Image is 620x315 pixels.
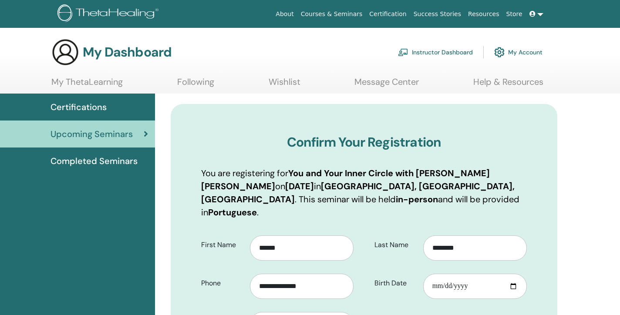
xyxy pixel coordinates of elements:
b: [GEOGRAPHIC_DATA], [GEOGRAPHIC_DATA], [GEOGRAPHIC_DATA] [201,181,515,205]
a: Wishlist [269,77,300,94]
a: Resources [465,6,503,22]
b: [DATE] [285,181,314,192]
a: Certification [366,6,410,22]
span: Certifications [51,101,107,114]
h3: My Dashboard [83,44,172,60]
a: My Account [494,43,542,62]
a: Help & Resources [473,77,543,94]
a: My ThetaLearning [51,77,123,94]
a: Following [177,77,214,94]
label: Phone [195,275,250,292]
b: You and Your Inner Circle with [PERSON_NAME] [PERSON_NAME] [201,168,490,192]
label: Last Name [368,237,423,253]
a: Store [503,6,526,22]
a: About [272,6,297,22]
label: Birth Date [368,275,423,292]
a: Instructor Dashboard [398,43,473,62]
a: Message Center [354,77,419,94]
b: Portuguese [208,207,257,218]
span: Upcoming Seminars [51,127,133,141]
img: chalkboard-teacher.svg [398,48,408,56]
img: generic-user-icon.jpg [51,38,79,66]
img: logo.png [57,4,162,24]
p: You are registering for on in . This seminar will be held and will be provided in . [201,167,527,219]
a: Success Stories [410,6,465,22]
h3: Confirm Your Registration [201,134,527,150]
img: cog.svg [494,45,505,60]
label: First Name [195,237,250,253]
span: Completed Seminars [51,154,138,168]
a: Courses & Seminars [297,6,366,22]
b: in-person [396,194,438,205]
